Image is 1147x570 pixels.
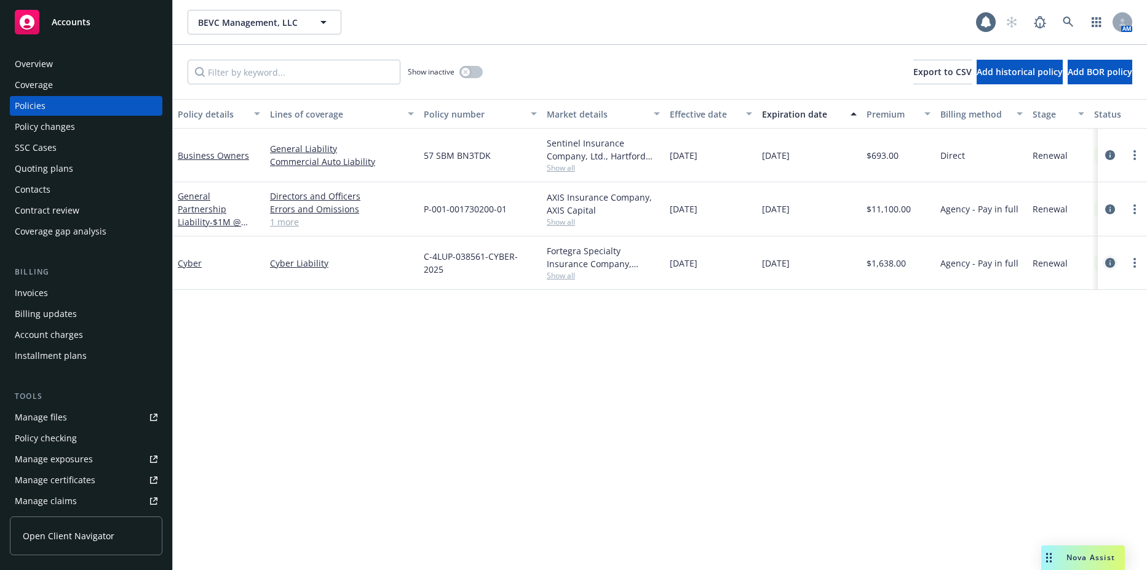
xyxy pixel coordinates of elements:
[10,325,162,345] a: Account charges
[15,325,83,345] div: Account charges
[424,250,537,276] span: C-4LUP-038561-CYBER-2025
[10,117,162,137] a: Policy changes
[15,491,77,511] div: Manage claims
[10,491,162,511] a: Manage claims
[10,390,162,403] div: Tools
[547,108,646,121] div: Market details
[940,149,965,162] span: Direct
[1127,255,1142,270] a: more
[178,108,247,121] div: Policy details
[408,66,454,77] span: Show inactive
[10,5,162,39] a: Accounts
[419,99,542,129] button: Policy number
[270,257,414,270] a: Cyber Liability
[15,180,50,199] div: Contacts
[977,60,1063,84] button: Add historical policy
[10,470,162,490] a: Manage certificates
[424,149,491,162] span: 57 SBM BN3TDK
[10,159,162,179] a: Quoting plans
[178,190,241,241] a: General Partnership Liability
[10,222,162,241] a: Coverage gap analysis
[270,142,414,155] a: General Liability
[665,99,757,129] button: Effective date
[862,99,935,129] button: Premium
[1068,66,1132,78] span: Add BOR policy
[10,407,162,427] a: Manage files
[52,17,90,27] span: Accounts
[15,470,95,490] div: Manage certificates
[542,99,665,129] button: Market details
[547,270,660,281] span: Show all
[757,99,862,129] button: Expiration date
[762,149,790,162] span: [DATE]
[1041,545,1057,570] div: Drag to move
[867,203,911,215] span: $11,100.00
[762,108,843,121] div: Expiration date
[1127,148,1142,163] a: more
[1068,60,1132,84] button: Add BOR policy
[173,99,265,129] button: Policy details
[670,257,697,270] span: [DATE]
[15,304,77,324] div: Billing updates
[15,283,48,303] div: Invoices
[188,10,341,34] button: BEVC Management, LLC
[547,137,660,163] div: Sentinel Insurance Company, Ltd., Hartford Insurance Group
[762,257,790,270] span: [DATE]
[15,346,87,366] div: Installment plans
[1103,202,1117,217] a: circleInformation
[10,54,162,74] a: Overview
[15,449,93,469] div: Manage exposures
[1028,10,1052,34] a: Report a Bug
[10,180,162,199] a: Contacts
[270,108,400,121] div: Lines of coverage
[178,257,202,269] a: Cyber
[670,203,697,215] span: [DATE]
[10,428,162,448] a: Policy checking
[940,108,1009,121] div: Billing method
[15,407,67,427] div: Manage files
[547,217,660,227] span: Show all
[999,10,1024,34] a: Start snowing
[1033,203,1068,215] span: Renewal
[10,449,162,469] a: Manage exposures
[1033,149,1068,162] span: Renewal
[1103,255,1117,270] a: circleInformation
[1028,99,1089,129] button: Stage
[10,304,162,324] a: Billing updates
[15,54,53,74] div: Overview
[188,60,400,84] input: Filter by keyword...
[270,203,414,215] a: Errors and Omissions
[10,138,162,158] a: SSC Cases
[270,155,414,168] a: Commercial Auto Liability
[867,257,906,270] span: $1,638.00
[10,96,162,116] a: Policies
[913,66,972,78] span: Export to CSV
[15,75,53,95] div: Coverage
[10,266,162,278] div: Billing
[547,191,660,217] div: AXIS Insurance Company, AXIS Capital
[940,203,1018,215] span: Agency - Pay in full
[424,108,523,121] div: Policy number
[10,283,162,303] a: Invoices
[547,244,660,270] div: Fortegra Specialty Insurance Company, Fortegra Specialty Insurance Company
[940,257,1018,270] span: Agency - Pay in full
[178,216,248,241] span: - $1M @ $100K
[270,215,414,228] a: 1 more
[867,108,917,121] div: Premium
[762,203,790,215] span: [DATE]
[1084,10,1109,34] a: Switch app
[913,60,972,84] button: Export to CSV
[15,117,75,137] div: Policy changes
[977,66,1063,78] span: Add historical policy
[15,138,57,158] div: SSC Cases
[424,203,507,215] span: P-001-001730200-01
[547,163,660,173] span: Show all
[10,201,162,220] a: Contract review
[1033,257,1068,270] span: Renewal
[1127,202,1142,217] a: more
[178,150,249,161] a: Business Owners
[10,75,162,95] a: Coverage
[1066,552,1115,563] span: Nova Assist
[935,99,1028,129] button: Billing method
